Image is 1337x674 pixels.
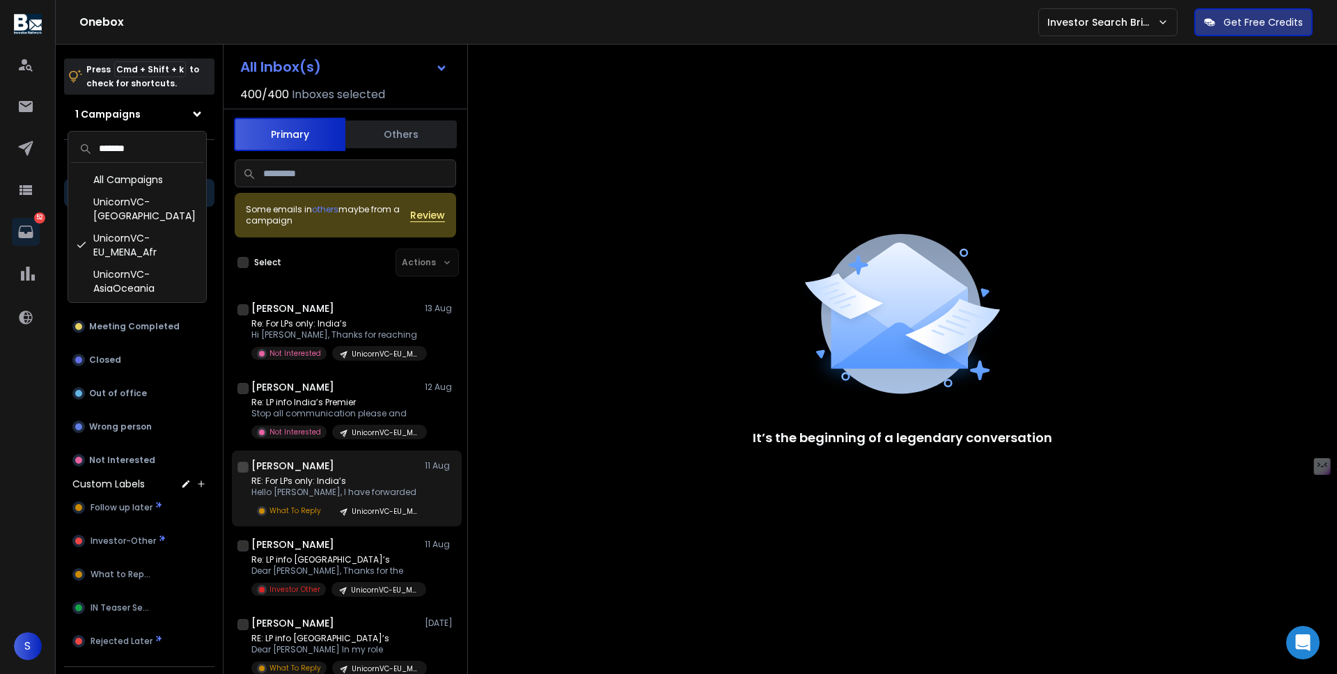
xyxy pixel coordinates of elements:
p: Hello [PERSON_NAME], I have forwarded [251,487,419,498]
h3: Inboxes selected [292,86,385,103]
p: Not Interested [269,348,321,359]
p: Dear [PERSON_NAME] In my role [251,644,419,655]
span: Rejected Later [91,636,153,647]
span: Investor-Other [91,535,156,547]
span: 400 / 400 [240,86,289,103]
p: Not Interested [269,427,321,437]
span: What to Reply [91,569,150,580]
p: Re: LP info [GEOGRAPHIC_DATA]’s [251,554,419,565]
span: others [312,203,338,215]
p: Press to check for shortcuts. [86,63,199,91]
h1: All Inbox(s) [240,60,321,74]
p: 13 Aug [425,303,456,314]
h1: [PERSON_NAME] [251,380,334,394]
span: IN Teaser Sent [91,602,152,613]
p: UnicornVC-EU_MENA_Afr [352,664,419,674]
p: UnicornVC-EU_MENA_Afr [352,506,419,517]
p: RE: LP info [GEOGRAPHIC_DATA]’s [251,633,419,644]
p: Not Interested [89,455,155,466]
p: What To Reply [269,505,321,516]
h1: 1 Campaigns [75,107,141,121]
p: Meeting Completed [89,321,180,332]
h1: [PERSON_NAME] [251,616,334,630]
div: All Campaigns [71,168,203,191]
div: UnicornVC-AsiaOceania [71,263,203,299]
p: Re: For LPs only: India’s [251,318,419,329]
p: Investor Other [269,584,320,595]
img: logo [14,14,42,34]
h1: [PERSON_NAME] [251,538,334,551]
p: UnicornVC-EU_MENA_Afr [352,349,419,359]
p: Stop all communication please and [251,408,419,419]
h1: [PERSON_NAME] [251,459,334,473]
span: Review [410,208,445,222]
p: 11 Aug [425,460,456,471]
h1: [PERSON_NAME] [251,301,334,315]
p: UnicornVC-EU_MENA_Afr [351,585,418,595]
h3: Custom Labels [72,477,145,491]
div: Open Intercom Messenger [1286,626,1320,659]
h1: Onebox [79,14,1038,31]
p: Wrong person [89,421,152,432]
p: 11 Aug [425,539,456,550]
p: UnicornVC-EU_MENA_Afr [352,428,419,438]
label: Select [254,257,281,268]
p: 12 Aug [425,382,456,393]
div: Some emails in maybe from a campaign [246,204,410,226]
p: It’s the beginning of a legendary conversation [753,428,1052,448]
span: Follow up later [91,502,153,513]
p: Hi [PERSON_NAME], Thanks for reaching [251,329,419,340]
p: Out of office [89,388,147,399]
button: Primary [234,118,345,151]
p: RE: For LPs only: India’s [251,476,419,487]
p: 52 [34,212,45,224]
h3: Filters [64,151,214,171]
p: Investor Search Brillwood [1047,15,1157,29]
p: Dear [PERSON_NAME], Thanks for the [251,565,419,577]
p: Re: LP info India’s Premier [251,397,419,408]
span: Cmd + Shift + k [114,61,186,77]
p: Get Free Credits [1223,15,1303,29]
button: Others [345,119,457,150]
p: Closed [89,354,121,366]
div: UnicornVC-EU_MENA_Afr [71,227,203,263]
span: S [14,632,42,660]
p: [DATE] [425,618,456,629]
p: What To Reply [269,663,321,673]
div: UnicornVC-[GEOGRAPHIC_DATA] [71,191,203,227]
